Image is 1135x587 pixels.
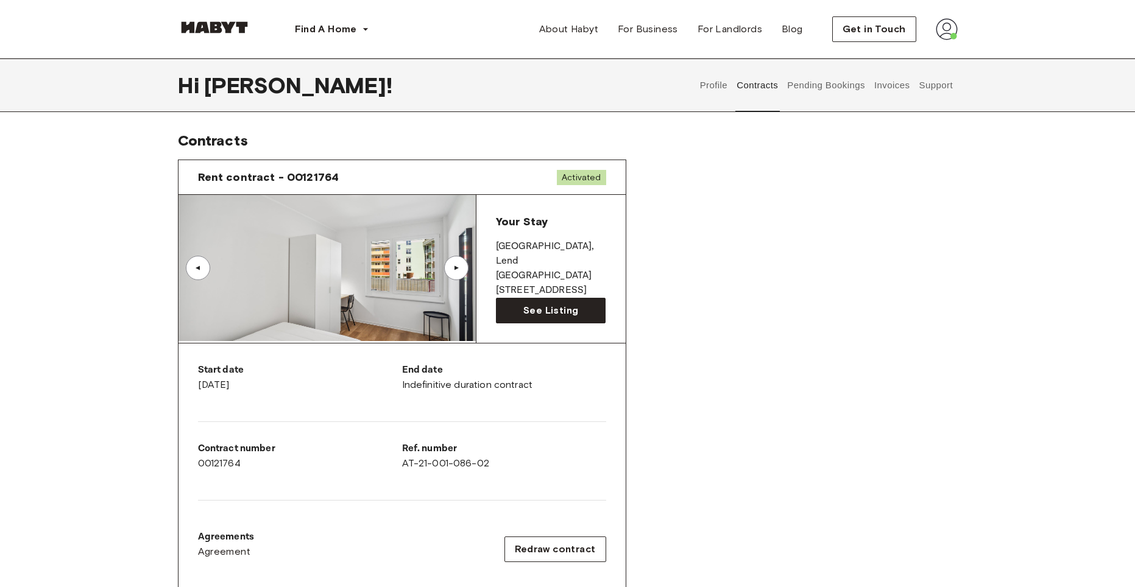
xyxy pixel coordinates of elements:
span: [PERSON_NAME] ! [204,72,392,98]
div: Indefinitive duration contract [402,363,606,392]
span: Your Stay [496,215,548,228]
span: About Habyt [539,22,598,37]
span: Redraw contract [515,542,596,557]
div: ▲ [192,264,204,272]
a: Agreement [198,544,255,559]
div: [DATE] [198,363,402,392]
a: About Habyt [529,17,608,41]
span: See Listing [523,303,578,318]
span: For Business [618,22,678,37]
p: [GEOGRAPHIC_DATA][STREET_ADDRESS] [496,269,606,298]
span: For Landlords [698,22,762,37]
p: Ref. number [402,441,606,456]
a: See Listing [496,298,606,323]
span: Hi [178,72,204,98]
div: ▲ [450,264,462,272]
p: Start date [198,363,402,378]
a: For Landlords [688,17,772,41]
p: Contract number [198,441,402,456]
button: Pending Bookings [786,58,867,112]
button: Contracts [735,58,780,112]
img: avatar [936,18,958,40]
div: user profile tabs [695,58,957,112]
button: Get in Touch [832,16,916,42]
a: For Business [608,17,688,41]
span: Find A Home [295,22,357,37]
button: Invoices [872,58,911,112]
span: Agreement [198,544,251,559]
span: Blog [782,22,803,37]
span: Activated [557,170,606,185]
span: Contracts [178,132,248,149]
p: Agreements [198,530,255,544]
button: Find A Home [285,17,379,41]
p: [GEOGRAPHIC_DATA] , Lend [496,239,606,269]
span: Get in Touch [843,22,906,37]
img: Image of the room [179,195,476,341]
div: 00121764 [198,441,402,471]
button: Support [918,58,955,112]
span: Rent contract - 00121764 [198,170,339,185]
a: Blog [772,17,813,41]
p: End date [402,363,606,378]
button: Redraw contract [504,536,606,562]
div: AT-21-001-086-02 [402,441,606,471]
button: Profile [698,58,729,112]
img: Habyt [178,21,251,33]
